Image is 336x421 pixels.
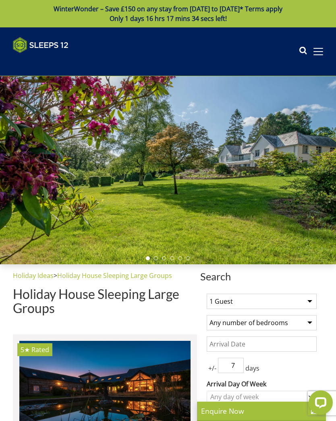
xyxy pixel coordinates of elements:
[244,363,261,373] span: days
[207,391,317,403] div: Combobox
[207,336,317,352] input: Arrival Date
[110,14,227,23] span: Only 1 days 16 hrs 17 mins 34 secs left!
[54,271,57,280] span: >
[207,379,317,389] label: Arrival Day Of Week
[13,287,197,315] h1: Holiday House Sleeping Large Groups
[21,345,30,354] span: House On The Hill has a 5 star rating under the Quality in Tourism Scheme
[13,37,68,53] img: Sleeps 12
[200,271,323,282] span: Search
[57,271,172,280] a: Holiday House Sleeping Large Groups
[31,345,49,354] span: Rated
[208,392,307,401] div: Any day of week
[9,58,93,65] iframe: Customer reviews powered by Trustpilot
[302,387,336,421] iframe: LiveChat chat widget
[13,271,54,280] a: Holiday Ideas
[201,406,322,416] p: Enquire Now
[207,363,218,373] span: +/-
